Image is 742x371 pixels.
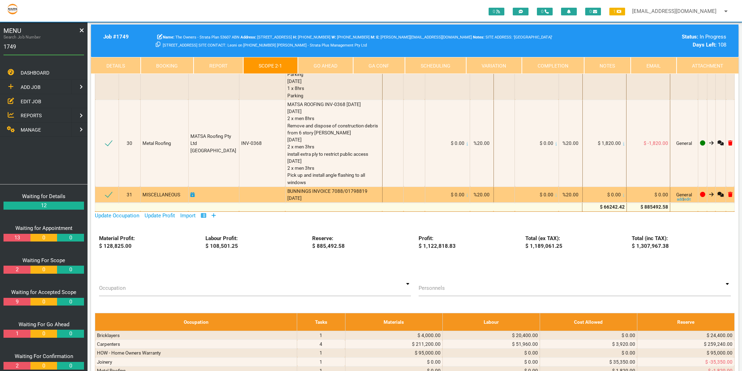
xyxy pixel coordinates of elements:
td: 1 [297,331,345,339]
div: Material Profit: $ 128,825.00 [95,234,202,250]
td: $ 51,960.00 [442,340,540,349]
span: 0 [585,8,601,15]
span: %20.00 [474,140,490,146]
b: Name: [163,35,174,40]
div: $ 885492.58 [628,203,668,210]
b: M: [371,35,375,40]
td: Carpenters [95,340,297,349]
a: 0 [57,298,84,306]
span: $ 0.00 [540,140,553,146]
a: Variation [466,57,522,74]
a: add [677,197,683,202]
div: $ 66242.42 [584,203,625,210]
td: $ 0.00 [540,331,637,339]
th: Reserve [637,313,734,331]
span: SITE ADDRESS: '[GEOGRAPHIC_DATA]' [STREET_ADDRESS] SITE CONTACT: Leoni on [PHONE_NUMBER] [PERSON_... [163,35,552,48]
td: 1 [297,349,345,357]
span: MENU [3,26,21,35]
td: $ 95,000.00 [345,349,442,357]
a: Waiting for Accepted Scope [11,289,76,295]
a: 0 [30,266,57,274]
td: $ 259,240.00 [637,340,734,349]
th: Cost Allowed [540,313,637,331]
b: H: [293,35,297,40]
a: Import [180,212,196,219]
th: Occupation [95,313,297,331]
td: $ 0.00 [626,187,670,203]
div: Labour Profit: $ 108,501.25 [202,234,308,250]
td: $ 0.00 [540,349,637,357]
a: 0 [30,298,57,306]
span: EDIT JOB [21,98,41,104]
span: 0 [489,8,504,15]
div: Reserve: $ 885,492.58 [308,234,415,250]
td: $ 3,920.00 [540,340,637,349]
a: Attachment [677,57,739,74]
td: INV-0368 [239,100,285,187]
small: | [670,197,698,203]
b: Job # 1749 [103,34,129,40]
a: Booking [141,57,194,74]
span: 31 [127,192,132,197]
th: Tasks [297,313,345,331]
a: Completion [522,57,584,74]
a: Waiting For Go Ahead [19,321,69,328]
b: Notes: [473,35,484,40]
a: Waiting for Details [22,193,65,199]
a: Email [631,57,677,74]
span: 30 [127,140,132,146]
span: 0 [537,8,553,15]
a: 12 [3,202,84,210]
td: $ 0.00 [442,357,540,366]
span: Home Phone [293,35,330,40]
span: BUNNINGS INVOICE 7088/01798819 [DATE] [287,188,369,201]
span: MATSA ROOFING INV-0368 [DATE] [DATE] 2 x men 8hrs Remove and dispose of construction debris from ... [287,101,379,185]
td: 1 [297,357,345,366]
a: Scope 2-1 [243,57,298,74]
a: 0 [57,362,84,370]
div: Total (inc TAX): $ 1,307,967.38 [628,234,735,250]
td: $ 4,000.00 [345,331,442,339]
span: $ 0.00 [451,140,464,146]
a: Report [194,57,243,74]
td: $ 0.00 [345,357,442,366]
a: Notes [584,57,631,74]
span: MISCELLANEOUS [142,192,180,197]
td: $ -35,350.00 [637,357,734,366]
span: General [676,192,692,197]
span: ADD JOB [21,84,41,90]
a: Click here to add schedule. [190,192,195,197]
td: $ 95,000.00 [637,349,734,357]
b: Status: [682,34,698,40]
a: 0 [30,234,57,242]
a: Click here copy customer information. [156,42,160,48]
a: Waiting For Scope [22,257,65,264]
th: Labour [442,313,540,331]
div: Profit: $ 1,122,818.83 [415,234,521,250]
a: Update Profit [145,212,175,219]
span: 1 [609,8,625,15]
span: The Owners - Strata Plan 53607 ABN [163,35,239,40]
a: Waiting For Confirmation [15,353,73,359]
td: $ 24,400.00 [637,331,734,339]
b: Days Left: [693,42,716,48]
span: $ 0.00 [540,192,553,197]
td: $ 20,400.00 [442,331,540,339]
b: W: [331,35,336,40]
span: %20.00 [562,140,579,146]
span: $ 0.00 [451,192,464,197]
div: In Progress 108 [576,33,726,49]
a: 1 [3,330,30,338]
a: 0 [30,362,57,370]
a: Waiting for Appointment [15,225,72,231]
a: Go Ahead [298,57,353,74]
span: %20.00 [562,192,579,197]
span: $ 0.00 [607,192,621,197]
span: [PERSON_NAME][EMAIL_ADDRESS][DOMAIN_NAME] [376,35,472,40]
a: 13 [3,234,30,242]
td: $ 35,350.00 [540,357,637,366]
span: Metal Roofing [142,140,171,146]
a: edit [684,197,691,202]
span: REPORTS [21,113,42,118]
a: Add Row [211,212,216,219]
